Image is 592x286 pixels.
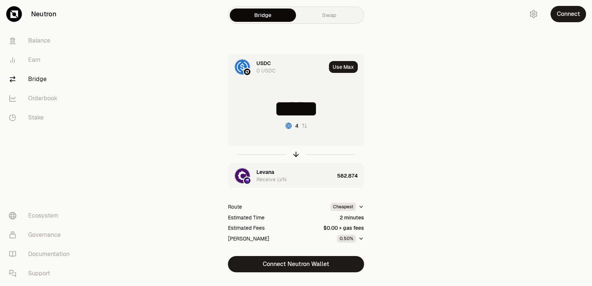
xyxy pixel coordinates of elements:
[295,122,299,129] div: 4
[3,89,80,108] a: Orderbook
[3,245,80,264] a: Documentation
[337,235,364,243] button: 0.50%
[330,203,364,211] button: Cheapest
[228,256,364,272] button: Connect Neutron Wallet
[285,122,307,129] button: USDC Logo4
[228,224,265,232] div: Estimated Fees
[228,163,334,188] div: LVN LogoOsmosis LogoLevanaReceive LVN
[3,108,80,127] a: Stake
[340,214,364,221] div: 2 minutes
[286,123,292,129] img: USDC Logo
[296,9,362,22] a: Swap
[256,168,274,176] div: Levana
[230,9,296,22] a: Bridge
[551,6,586,22] button: Connect
[244,177,250,184] img: Osmosis Logo
[329,61,358,73] button: Use Max
[337,235,356,243] div: 0.50%
[3,50,80,70] a: Earn
[3,70,80,89] a: Bridge
[323,224,364,232] div: $0.00 + gas fees
[228,163,364,188] button: LVN LogoOsmosis LogoLevanaReceive LVN582.874
[228,54,326,80] div: USDC LogoNeutron LogoUSDC0 USDC
[228,235,269,242] div: [PERSON_NAME]
[228,214,265,221] div: Estimated Time
[337,163,364,188] div: 582.874
[256,67,276,74] div: 0 USDC
[244,68,250,75] img: Neutron Logo
[3,31,80,50] a: Balance
[228,203,242,211] div: Route
[235,60,250,74] img: USDC Logo
[3,264,80,283] a: Support
[3,225,80,245] a: Governance
[256,60,271,67] div: USDC
[235,168,250,183] img: LVN Logo
[330,203,356,211] div: Cheapest
[3,206,80,225] a: Ecosystem
[256,176,286,183] div: Receive LVN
